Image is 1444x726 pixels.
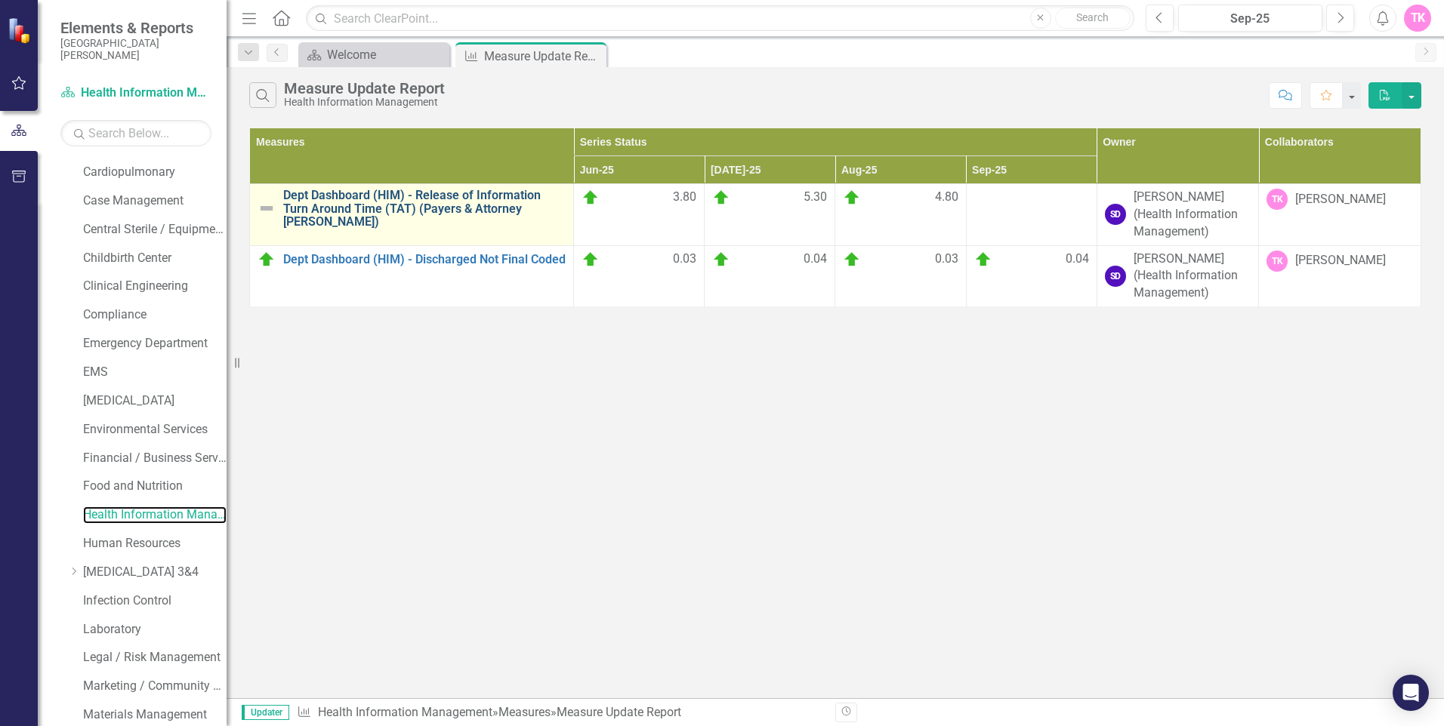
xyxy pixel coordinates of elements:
div: Health Information Management [284,97,445,108]
div: SD [1105,266,1126,287]
td: Double-Click to Edit [705,184,835,246]
img: On Target [843,189,861,207]
span: 0.04 [1066,251,1089,269]
div: [PERSON_NAME] [1295,191,1386,208]
td: Double-Click to Edit [835,184,966,246]
span: 4.80 [935,189,958,207]
a: Health Information Management [60,85,211,102]
div: SD [1105,204,1126,225]
img: On Target [258,251,276,269]
a: Materials Management [83,706,227,724]
a: [MEDICAL_DATA] [83,392,227,410]
a: Welcome [302,45,446,64]
td: Double-Click to Edit Right Click for Context Menu [250,245,574,307]
small: [GEOGRAPHIC_DATA][PERSON_NAME] [60,37,211,62]
td: Double-Click to Edit [966,184,1097,246]
button: TK [1404,5,1431,32]
button: Search [1055,8,1131,29]
a: Marketing / Community Services [83,678,227,695]
div: TK [1267,189,1288,210]
div: TK [1267,251,1288,272]
div: Measure Update Report [557,705,681,719]
div: [PERSON_NAME] [1295,252,1386,269]
a: Laboratory [83,621,227,638]
img: Not Defined [258,199,276,217]
a: Environmental Services [83,421,227,438]
span: 3.80 [673,189,696,207]
a: Health Information Management [318,705,492,719]
img: On Target [843,251,861,269]
img: ClearPoint Strategy [8,17,34,43]
a: Legal / Risk Management [83,649,227,666]
div: Welcome [327,45,446,64]
a: Central Sterile / Equipment Distribution [83,221,227,238]
a: Measures [498,705,551,719]
span: Updater [242,705,289,720]
a: Childbirth Center [83,250,227,267]
a: Clinical Engineering [83,278,227,295]
span: Elements & Reports [60,19,211,37]
button: Sep-25 [1178,5,1322,32]
a: EMS [83,364,227,381]
img: On Target [582,251,600,269]
img: On Target [712,251,730,269]
img: On Target [974,251,992,269]
a: Case Management [83,192,227,210]
a: [MEDICAL_DATA] 3&4 [83,564,227,581]
div: Measure Update Report [284,80,445,97]
input: Search Below... [60,120,211,146]
a: Food and Nutrition [83,478,227,495]
td: Double-Click to Edit Right Click for Context Menu [250,184,574,246]
a: Health Information Management [83,506,227,524]
div: [PERSON_NAME] (Health Information Management) [1134,251,1251,303]
a: Dept Dashboard (HIM) - Release of Information Turn Around Time (TAT) (Payers & Attorney [PERSON_N... [283,189,566,229]
span: 0.04 [804,251,827,269]
td: Double-Click to Edit [574,184,705,246]
div: Open Intercom Messenger [1393,675,1429,711]
div: » » [297,704,824,721]
img: On Target [582,189,600,207]
a: Infection Control [83,592,227,610]
span: 5.30 [804,189,827,207]
a: Human Resources [83,535,227,552]
input: Search ClearPoint... [306,5,1134,32]
a: Dept Dashboard (HIM) - Discharged Not Final Coded [283,253,566,266]
div: Sep-25 [1183,10,1317,28]
a: Compliance [83,306,227,324]
div: Measure Update Report [484,47,603,66]
span: 0.03 [673,251,696,269]
a: Emergency Department [83,335,227,352]
div: [PERSON_NAME] (Health Information Management) [1134,189,1251,241]
span: 0.03 [935,251,958,269]
span: Search [1076,11,1109,23]
img: On Target [712,189,730,207]
a: Cardiopulmonary [83,164,227,181]
a: Financial / Business Services [83,450,227,467]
